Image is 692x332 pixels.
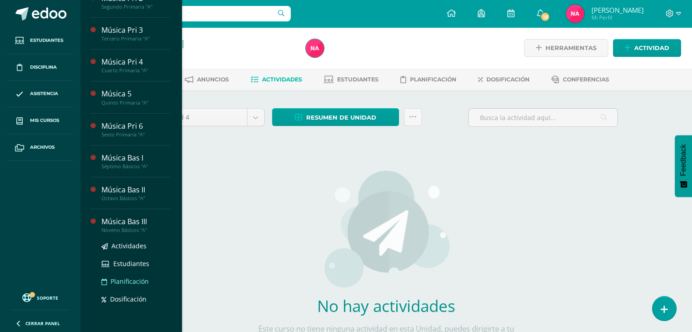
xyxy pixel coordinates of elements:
[251,72,302,87] a: Actividades
[101,195,171,201] div: Octavo Básicos "A"
[101,276,171,287] a: Planificación
[113,259,149,268] span: Estudiantes
[25,320,60,327] span: Cerrar panel
[306,109,376,126] span: Resumen de unidad
[30,37,63,44] span: Estudiantes
[101,216,171,233] a: Música Bas IIINoveno Básicos "A"
[101,121,171,131] div: Música Pri 6
[30,90,58,97] span: Asistencia
[566,5,584,23] img: 0cdc44494223c4f624e652712888316c.png
[101,57,171,67] div: Música Pri 4
[252,295,520,317] h2: No hay actividades
[675,135,692,197] button: Feedback - Mostrar encuesta
[410,76,456,83] span: Planificación
[101,185,171,201] a: Música Bas IIOctavo Básicos "A"
[322,170,450,288] img: activities.png
[101,25,171,35] div: Música Pri 3
[30,64,57,71] span: Disciplina
[101,121,171,138] a: Música Pri 6Sexto Primaria "A"
[101,153,171,163] div: Música Bas I
[486,76,530,83] span: Dosificación
[155,109,264,126] a: Unidad 4
[7,81,73,108] a: Asistencia
[30,144,55,151] span: Archivos
[546,40,596,56] span: Herramientas
[101,67,171,74] div: Cuarto Primaria "A"
[115,37,295,50] h1: Música Bas III
[524,39,608,57] a: Herramientas
[337,76,379,83] span: Estudiantes
[272,108,399,126] a: Resumen de unidad
[262,76,302,83] span: Actividades
[101,153,171,170] a: Música Bas ISéptimo Básicos "A"
[540,12,550,22] span: 16
[101,89,171,99] div: Música 5
[101,4,171,10] div: Segundo Primaria "A"
[306,39,324,57] img: 0cdc44494223c4f624e652712888316c.png
[469,109,617,126] input: Busca la actividad aquí...
[101,241,171,251] a: Actividades
[563,76,609,83] span: Conferencias
[324,72,379,87] a: Estudiantes
[111,277,149,286] span: Planificación
[679,144,687,176] span: Feedback
[101,131,171,138] div: Sexto Primaria "A"
[101,163,171,170] div: Séptimo Básicos "A"
[400,72,456,87] a: Planificación
[7,107,73,134] a: Mis cursos
[591,5,643,15] span: [PERSON_NAME]
[101,216,171,227] div: Música Bas III
[197,76,229,83] span: Anuncios
[185,72,229,87] a: Anuncios
[101,294,171,304] a: Dosificación
[86,6,291,21] input: Busca un usuario...
[478,72,530,87] a: Dosificación
[111,241,146,250] span: Actividades
[110,295,146,303] span: Dosificación
[101,25,171,42] a: Música Pri 3Tercero Primaria "A"
[101,89,171,106] a: Música 5Quinto Primaria "A"
[7,134,73,161] a: Archivos
[30,117,59,124] span: Mis cursos
[37,295,58,301] span: Soporte
[101,185,171,195] div: Música Bas II
[7,54,73,81] a: Disciplina
[115,50,295,59] div: Noveno Básicos 'A'
[101,100,171,106] div: Quinto Primaria "A"
[551,72,609,87] a: Conferencias
[11,291,69,303] a: Soporte
[591,14,643,21] span: Mi Perfil
[613,39,681,57] a: Actividad
[101,227,171,233] div: Noveno Básicos "A"
[101,35,171,42] div: Tercero Primaria "A"
[7,27,73,54] a: Estudiantes
[101,258,171,269] a: Estudiantes
[634,40,669,56] span: Actividad
[162,109,240,126] span: Unidad 4
[101,57,171,74] a: Música Pri 4Cuarto Primaria "A"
